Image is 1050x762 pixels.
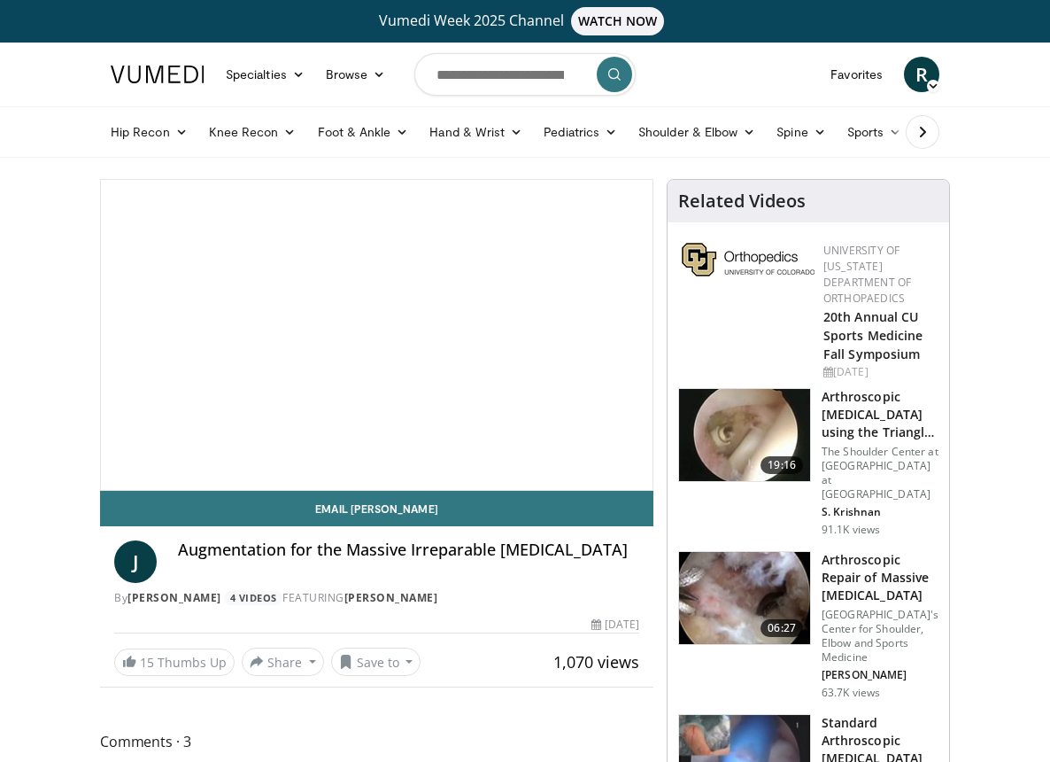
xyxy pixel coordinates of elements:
[822,523,880,537] p: 91.1K views
[315,57,397,92] a: Browse
[198,114,307,150] a: Knee Recon
[822,505,938,519] p: S. Krishnan
[178,540,639,560] h4: Augmentation for the Massive Irreparable [MEDICAL_DATA]
[127,590,221,605] a: [PERSON_NAME]
[242,648,324,676] button: Share
[553,651,639,673] span: 1,070 views
[111,66,205,83] img: VuMedi Logo
[823,308,923,362] a: 20th Annual CU Sports Medicine Fall Symposium
[679,552,810,644] img: 281021_0002_1.png.150x105_q85_crop-smart_upscale.jpg
[679,389,810,481] img: krish_3.png.150x105_q85_crop-smart_upscale.jpg
[822,551,938,604] h3: Arthroscopic Repair of Massive [MEDICAL_DATA]
[307,114,420,150] a: Foot & Ankle
[533,114,628,150] a: Pediatrics
[904,57,939,92] a: R
[414,53,636,96] input: Search topics, interventions
[571,7,665,35] span: WATCH NOW
[419,114,533,150] a: Hand & Wrist
[822,686,880,700] p: 63.7K views
[822,445,938,502] p: The Shoulder Center at [GEOGRAPHIC_DATA] at [GEOGRAPHIC_DATA]
[822,388,938,441] h3: Arthroscopic [MEDICAL_DATA] using the Triangle Technique
[628,114,766,150] a: Shoulder & Elbow
[682,243,815,276] img: 355603a8-37da-49b6-856f-e00d7e9307d3.png.150x105_q85_autocrop_double_scale_upscale_version-0.2.png
[822,608,938,665] p: [GEOGRAPHIC_DATA]'s Center for Shoulder, Elbow and Sports Medicine
[331,648,421,676] button: Save to
[114,649,235,676] a: 15 Thumbs Up
[100,7,950,35] a: Vumedi Week 2025 ChannelWATCH NOW
[678,190,806,212] h4: Related Videos
[820,57,893,92] a: Favorites
[760,456,803,474] span: 19:16
[224,591,282,606] a: 4 Videos
[678,551,938,700] a: 06:27 Arthroscopic Repair of Massive [MEDICAL_DATA] [GEOGRAPHIC_DATA]'s Center for Shoulder, Elbo...
[823,364,935,380] div: [DATE]
[100,114,198,150] a: Hip Recon
[215,57,315,92] a: Specialties
[114,590,639,606] div: By FEATURING
[760,619,803,637] span: 06:27
[100,491,653,526] a: Email [PERSON_NAME]
[140,654,154,671] span: 15
[591,617,639,633] div: [DATE]
[823,243,911,306] a: University of [US_STATE] Department of Orthopaedics
[678,388,938,537] a: 19:16 Arthroscopic [MEDICAL_DATA] using the Triangle Technique The Shoulder Center at [GEOGRAPHIC...
[822,668,938,682] p: [PERSON_NAME]
[766,114,836,150] a: Spine
[100,730,653,753] span: Comments 3
[837,114,913,150] a: Sports
[114,540,157,583] a: J
[101,180,652,490] video-js: Video Player
[344,590,438,605] a: [PERSON_NAME]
